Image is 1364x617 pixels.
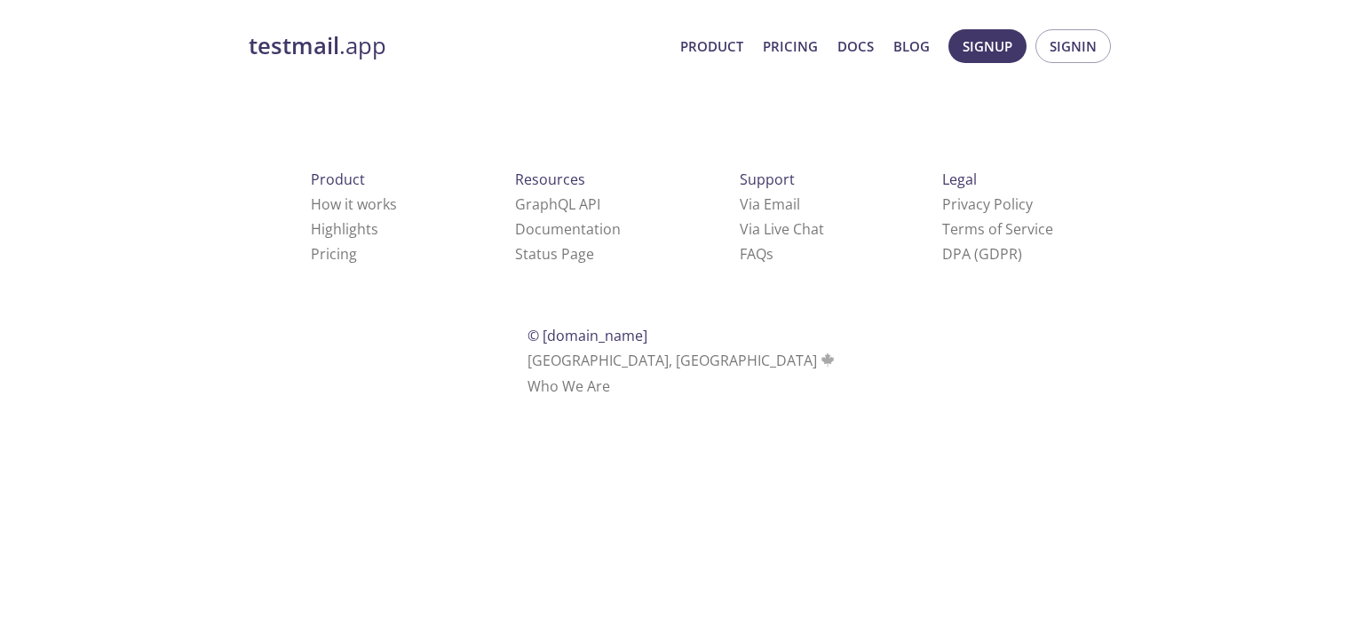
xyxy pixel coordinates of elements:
[893,35,930,58] a: Blog
[740,244,773,264] a: FAQ
[515,170,585,189] span: Resources
[527,351,837,370] span: [GEOGRAPHIC_DATA], [GEOGRAPHIC_DATA]
[311,244,357,264] a: Pricing
[942,244,1022,264] a: DPA (GDPR)
[515,244,594,264] a: Status Page
[763,35,818,58] a: Pricing
[766,244,773,264] span: s
[837,35,874,58] a: Docs
[1050,35,1097,58] span: Signin
[515,194,600,214] a: GraphQL API
[515,219,621,239] a: Documentation
[740,170,795,189] span: Support
[527,326,647,345] span: © [DOMAIN_NAME]
[948,29,1027,63] button: Signup
[1035,29,1111,63] button: Signin
[942,219,1053,239] a: Terms of Service
[249,31,666,61] a: testmail.app
[680,35,743,58] a: Product
[963,35,1012,58] span: Signup
[527,376,610,396] a: Who We Are
[311,194,397,214] a: How it works
[740,219,824,239] a: Via Live Chat
[311,170,365,189] span: Product
[249,30,339,61] strong: testmail
[740,194,800,214] a: Via Email
[942,170,977,189] span: Legal
[942,194,1033,214] a: Privacy Policy
[311,219,378,239] a: Highlights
